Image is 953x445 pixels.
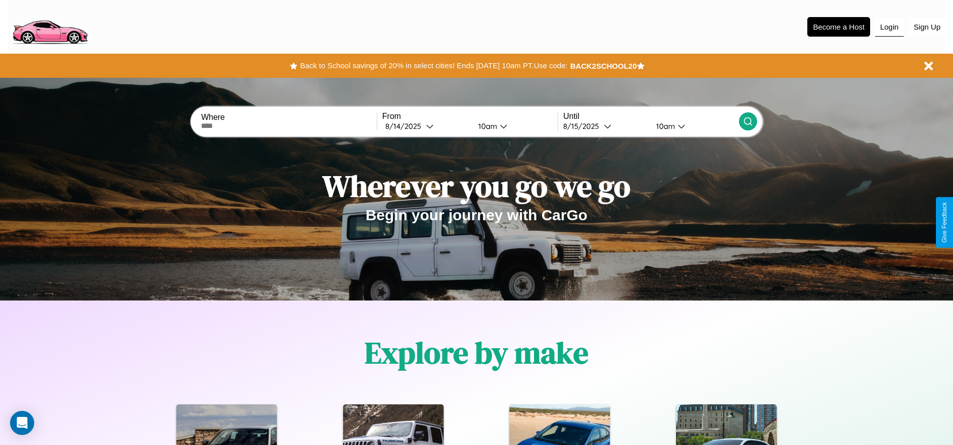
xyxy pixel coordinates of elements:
label: Where [201,113,376,122]
button: Sign Up [909,18,945,36]
div: 10am [473,121,500,131]
button: Become a Host [807,17,870,37]
div: Open Intercom Messenger [10,411,34,435]
button: 10am [648,121,739,131]
label: Until [563,112,738,121]
button: 10am [470,121,558,131]
button: Back to School savings of 20% in select cities! Ends [DATE] 10am PT.Use code: [297,59,570,73]
div: 8 / 15 / 2025 [563,121,604,131]
img: logo [8,5,92,47]
label: From [382,112,558,121]
div: 10am [651,121,678,131]
b: BACK2SCHOOL20 [570,62,637,70]
button: 8/14/2025 [382,121,470,131]
div: Give Feedback [941,202,948,243]
button: Login [875,18,904,37]
div: 8 / 14 / 2025 [385,121,426,131]
h1: Explore by make [365,332,588,373]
